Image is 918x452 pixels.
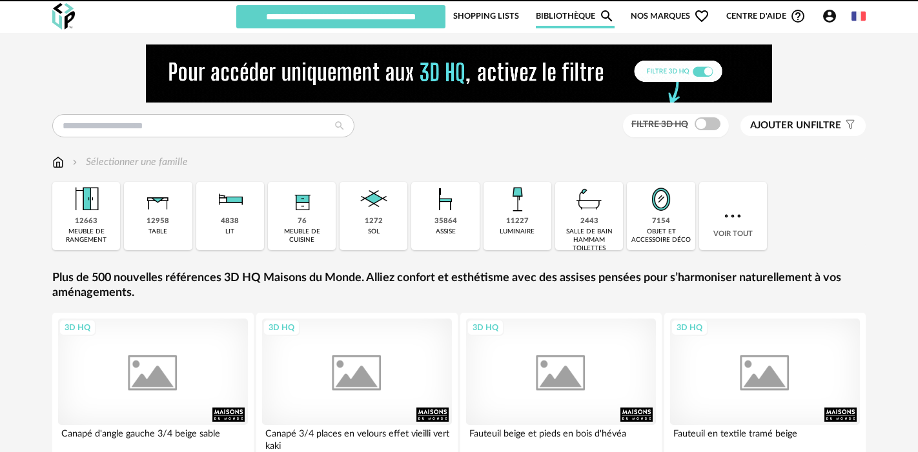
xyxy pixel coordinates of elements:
img: NEW%20NEW%20HQ%20NEW_V1.gif [146,44,772,103]
span: Ajouter un [750,121,811,130]
div: 12663 [75,217,97,226]
span: Centre d'aideHelp Circle Outline icon [726,8,806,24]
span: Filtre 3D HQ [631,120,688,129]
img: fr [852,9,866,23]
a: BibliothèqueMagnify icon [536,4,615,28]
div: Voir tout [699,182,767,250]
span: Help Circle Outline icon [790,8,806,24]
div: Canapé d'angle gauche 3/4 beige sable [58,425,248,451]
div: meuble de rangement [56,228,116,244]
span: filtre [750,119,841,132]
div: 3D HQ [263,319,300,336]
span: Account Circle icon [822,8,837,24]
img: Meuble%20de%20rangement.png [69,182,104,217]
img: Assise.png [428,182,463,217]
div: 2443 [580,217,598,226]
img: more.7b13dc1.svg [721,204,744,228]
span: Heart Outline icon [694,8,709,24]
div: 3D HQ [59,319,96,336]
div: 7154 [652,217,670,226]
div: salle de bain hammam toilettes [559,228,619,253]
div: 35864 [434,217,457,226]
span: Filter icon [841,119,856,132]
div: 1272 [365,217,383,226]
div: assise [436,228,456,236]
span: Magnify icon [599,8,615,24]
div: sol [368,228,380,236]
div: meuble de cuisine [272,228,332,244]
div: Sélectionner une famille [70,155,188,170]
div: 76 [298,217,307,226]
div: luminaire [500,228,535,236]
img: Literie.png [212,182,247,217]
div: 3D HQ [671,319,708,336]
img: Table.png [141,182,176,217]
div: Fauteuil en textile tramé beige [670,425,860,451]
img: Salle%20de%20bain.png [572,182,607,217]
div: 4838 [221,217,239,226]
div: lit [225,228,234,236]
span: Account Circle icon [822,8,843,24]
div: Fauteuil beige et pieds en bois d'hévéa [466,425,656,451]
button: Ajouter unfiltre Filter icon [740,115,866,136]
img: svg+xml;base64,PHN2ZyB3aWR0aD0iMTYiIGhlaWdodD0iMTciIHZpZXdCb3g9IjAgMCAxNiAxNyIgZmlsbD0ibm9uZSIgeG... [52,155,64,170]
div: 11227 [506,217,529,226]
div: Canapé 3/4 places en velours effet vieilli vert kaki [262,425,452,451]
div: 12958 [147,217,169,226]
img: Miroir.png [644,182,678,217]
div: 3D HQ [467,319,504,336]
a: Plus de 500 nouvelles références 3D HQ Maisons du Monde. Alliez confort et esthétisme avec des as... [52,271,866,301]
div: objet et accessoire déco [631,228,691,244]
div: table [148,228,167,236]
img: svg+xml;base64,PHN2ZyB3aWR0aD0iMTYiIGhlaWdodD0iMTYiIHZpZXdCb3g9IjAgMCAxNiAxNiIgZmlsbD0ibm9uZSIgeG... [70,155,80,170]
img: Luminaire.png [500,182,535,217]
span: Nos marques [631,4,709,28]
a: Shopping Lists [453,4,519,28]
img: Sol.png [356,182,391,217]
img: Rangement.png [285,182,320,217]
img: OXP [52,3,75,30]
